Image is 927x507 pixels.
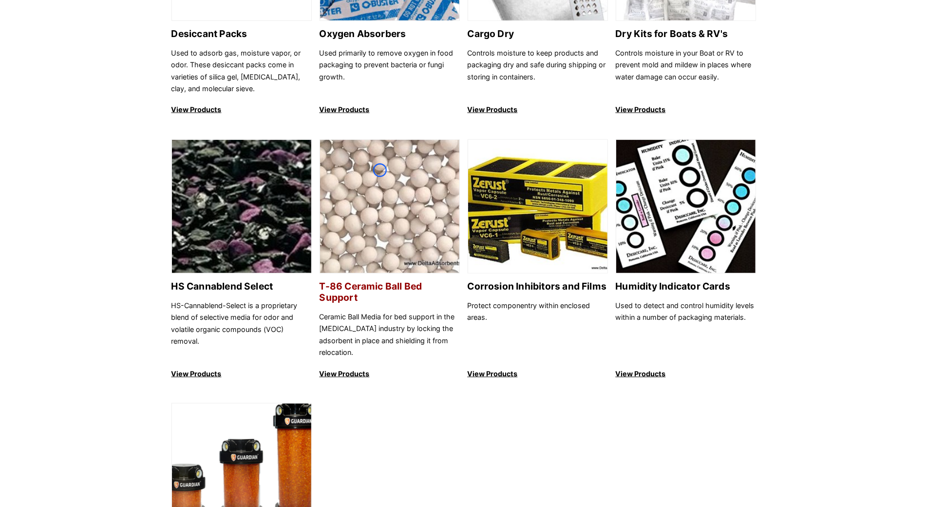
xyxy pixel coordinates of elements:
[616,140,756,274] img: Humidity Indicator Cards
[468,140,607,274] img: Corrosion Inhibitors and Films
[468,47,608,95] p: Controls moisture to keep products and packaging dry and safe during shipping or storing in conta...
[171,47,312,95] p: Used to adsorb gas, moisture vapor, or odor. These desiccant packs come in varieties of silica ge...
[468,28,608,39] h2: Cargo Dry
[616,281,756,292] h2: Humidity Indicator Cards
[320,47,460,95] p: Used primarily to remove oxygen in food packaging to prevent bacteria or fungi growth.
[616,47,756,95] p: Controls moisture in your Boat or RV to prevent mold and mildew in places where water damage can ...
[616,28,756,39] h2: Dry Kits for Boats & RV's
[320,140,459,274] img: T-86 Ceramic Ball Bed Support
[320,139,460,380] a: T-86 Ceramic Ball Bed Support T-86 Ceramic Ball Bed Support Ceramic Ball Media for bed support in...
[172,140,311,274] img: HS Cannablend Select
[171,368,312,380] p: View Products
[171,281,312,292] h2: HS Cannablend Select
[320,28,460,39] h2: Oxygen Absorbers
[468,139,608,380] a: Corrosion Inhibitors and Films Corrosion Inhibitors and Films Protect componentry within enclosed...
[616,300,756,359] p: Used to detect and control humidity levels within a number of packaging materials.
[171,300,312,359] p: HS-Cannablend-Select is a proprietary blend of selective media for odor and volatile organic comp...
[468,281,608,292] h2: Corrosion Inhibitors and Films
[320,311,460,359] p: Ceramic Ball Media for bed support in the [MEDICAL_DATA] industry by locking the adsorbent in pla...
[320,368,460,380] p: View Products
[320,281,460,303] h2: T-86 Ceramic Ball Bed Support
[468,368,608,380] p: View Products
[616,104,756,116] p: View Products
[320,104,460,116] p: View Products
[171,28,312,39] h2: Desiccant Packs
[468,300,608,359] p: Protect componentry within enclosed areas.
[171,104,312,116] p: View Products
[616,368,756,380] p: View Products
[616,139,756,380] a: Humidity Indicator Cards Humidity Indicator Cards Used to detect and control humidity levels with...
[468,104,608,116] p: View Products
[171,139,312,380] a: HS Cannablend Select HS Cannablend Select HS-Cannablend-Select is a proprietary blend of selectiv...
